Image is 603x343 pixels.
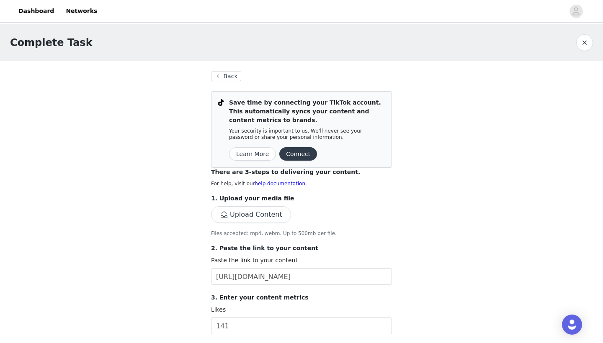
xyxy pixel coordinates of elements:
[211,268,392,285] input: Paste the link to your content here
[229,147,276,161] button: Learn More
[211,306,226,313] label: Likes
[61,2,102,20] a: Networks
[572,5,580,18] div: avatar
[229,128,385,141] p: Your security is important to us. We’ll never see your password or share your personal information.
[211,212,291,218] span: Upload Content
[229,98,385,125] p: Save time by connecting your TikTok account. This automatically syncs your content and content me...
[211,180,392,187] p: For help, visit our .
[211,194,392,203] p: 1. Upload your media file
[211,230,337,236] span: Files accepted: mp4, webm. Up to 500mb per file.
[211,293,392,302] p: 3. Enter your content metrics
[562,315,582,335] div: Open Intercom Messenger
[255,181,305,187] a: help documentation
[211,71,241,81] button: Back
[211,244,392,253] p: 2. Paste the link to your content
[10,35,93,50] h1: Complete Task
[211,257,298,264] label: Paste the link to your content
[13,2,59,20] a: Dashboard
[279,147,317,161] button: Connect
[211,168,392,177] p: There are 3-steps to delivering your content.
[211,206,291,223] button: Upload Content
